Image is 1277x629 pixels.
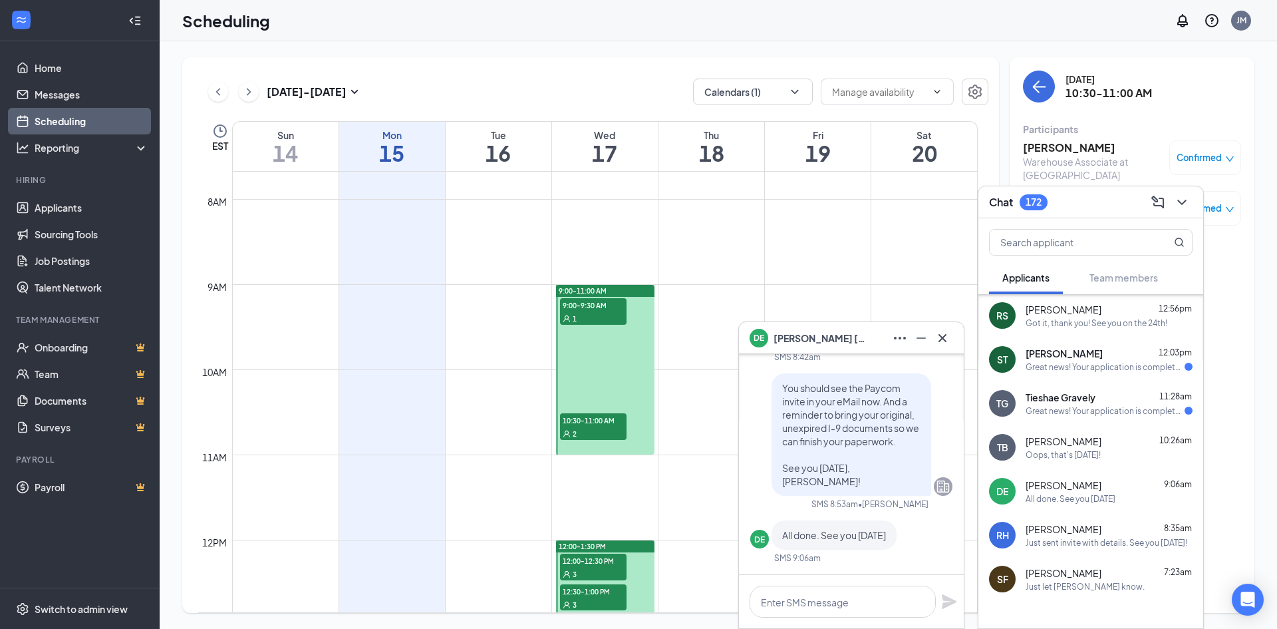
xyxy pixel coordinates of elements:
[782,529,886,541] span: All done. See you [DATE]
[1026,523,1101,536] span: [PERSON_NAME]
[563,601,571,609] svg: User
[208,82,228,102] button: ChevronLeft
[754,534,765,545] div: DE
[16,602,29,616] svg: Settings
[935,479,951,495] svg: Company
[889,327,911,349] button: Ellipses
[128,14,142,27] svg: Collapse
[35,334,148,361] a: OnboardingCrown
[1026,317,1167,329] div: Got it, thank you! See you on the 24th!
[1232,584,1264,616] div: Open Intercom Messenger
[1159,391,1192,401] span: 11:28am
[233,122,339,171] a: September 14, 2025
[35,141,149,154] div: Reporting
[932,327,953,349] button: Cross
[1026,581,1145,592] div: Just let [PERSON_NAME] know.
[658,122,764,171] a: September 18, 2025
[205,194,229,209] div: 8am
[997,441,1008,454] div: TB
[1026,196,1042,208] div: 172
[1065,73,1152,86] div: [DATE]
[765,122,871,171] a: September 19, 2025
[339,128,445,142] div: Mon
[35,221,148,248] a: Sourcing Tools
[1175,13,1191,29] svg: Notifications
[1026,347,1103,360] span: [PERSON_NAME]
[1002,272,1050,284] span: Applicants
[559,542,606,551] span: 12:00-1:30 PM
[941,594,957,610] svg: Plane
[560,413,627,427] span: 10:30-11:00 AM
[1225,205,1234,214] span: down
[182,9,270,32] h1: Scheduling
[871,122,977,171] a: September 20, 2025
[212,139,228,152] span: EST
[1026,391,1095,404] span: Tieshae Gravely
[990,230,1147,255] input: Search applicant
[997,572,1008,586] div: SF
[1026,405,1185,417] div: Great news! Your application is complete and will be reviewed shortly. We invite you to complete ...
[16,174,146,186] div: Hiring
[200,365,229,379] div: 10am
[1026,566,1101,580] span: [PERSON_NAME]
[1159,304,1192,314] span: 12:56pm
[658,128,764,142] div: Thu
[996,485,1008,498] div: DE
[693,79,813,105] button: Calendars (1)ChevronDown
[765,142,871,164] h1: 19
[871,142,977,164] h1: 20
[35,387,148,414] a: DocumentsCrown
[35,414,148,441] a: SurveysCrown
[811,499,858,510] div: SMS 8:53am
[658,142,764,164] h1: 18
[967,84,983,100] svg: Settings
[35,602,128,616] div: Switch to admin view
[239,82,259,102] button: ChevronRight
[573,570,577,579] span: 3
[996,528,1009,542] div: RH
[35,474,148,501] a: PayrollCrown
[35,194,148,221] a: Applicants
[35,81,148,108] a: Messages
[1177,151,1222,164] span: Confirmed
[573,600,577,610] span: 3
[962,79,988,105] a: Settings
[1026,493,1115,505] div: All done. See you [DATE]
[1026,479,1101,492] span: [PERSON_NAME]
[871,128,977,142] div: Sat
[765,128,871,142] div: Fri
[782,382,919,487] span: You should see the Paycom invite in your eMail now. And a reminder to bring your original, unexpi...
[446,142,551,164] h1: 16
[1026,303,1101,316] span: [PERSON_NAME]
[560,554,627,567] span: 12:00-12:30 PM
[1159,347,1192,357] span: 12:03pm
[1089,272,1158,284] span: Team members
[1174,194,1190,210] svg: ChevronDown
[1236,15,1246,26] div: JM
[15,13,28,27] svg: WorkstreamLogo
[35,274,148,301] a: Talent Network
[1164,523,1192,533] span: 8:35am
[1204,13,1220,29] svg: QuestionInfo
[1164,567,1192,577] span: 7:23am
[1023,71,1055,103] button: back-button
[552,122,658,171] a: September 17, 2025
[242,84,255,100] svg: ChevronRight
[1225,154,1234,164] span: down
[1031,79,1047,95] svg: ArrowLeft
[563,315,571,323] svg: User
[573,429,577,439] span: 2
[1023,155,1163,182] div: Warehouse Associate at [GEOGRAPHIC_DATA]
[563,430,571,438] svg: User
[16,314,146,325] div: Team Management
[267,85,347,99] h3: [DATE] - [DATE]
[1023,122,1241,136] div: Participants
[446,128,551,142] div: Tue
[16,141,29,154] svg: Analysis
[200,535,229,550] div: 12pm
[212,123,228,139] svg: Clock
[788,85,801,99] svg: ChevronDown
[774,351,821,363] div: SMS 8:42am
[1159,435,1192,445] span: 10:26am
[233,142,339,164] h1: 14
